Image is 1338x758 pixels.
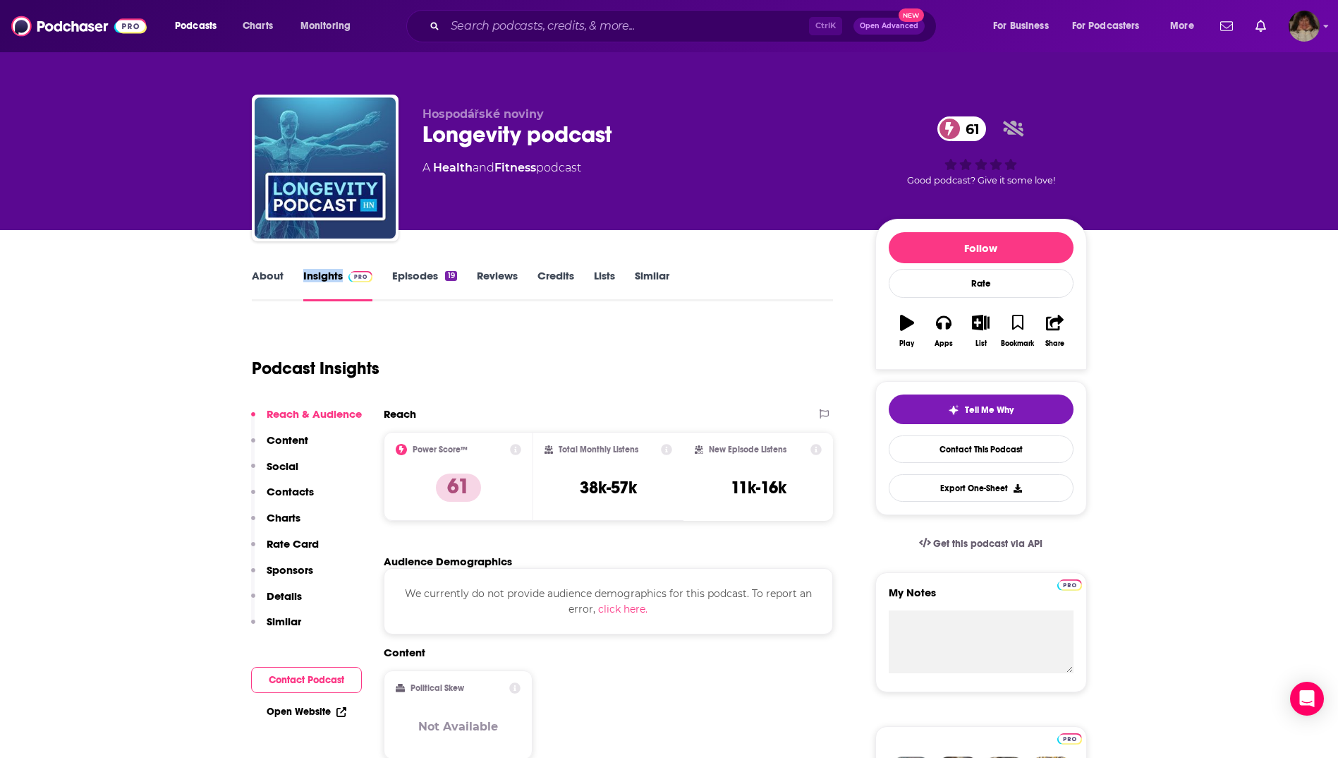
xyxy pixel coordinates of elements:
p: Charts [267,511,300,524]
a: Fitness [494,161,536,174]
div: List [975,339,987,348]
a: Get this podcast via API [908,527,1054,561]
img: Podchaser - Follow, Share and Rate Podcasts [11,13,147,40]
button: Contact Podcast [251,667,362,693]
a: InsightsPodchaser Pro [303,269,373,301]
a: Charts [233,15,281,37]
span: Charts [243,16,273,36]
p: Sponsors [267,563,313,577]
button: Social [251,459,298,486]
span: For Business [993,16,1049,36]
input: Search podcasts, credits, & more... [445,15,809,37]
a: Reviews [477,269,518,301]
a: Credits [537,269,574,301]
h2: Reach [384,407,416,421]
p: Social [267,459,298,473]
span: 61 [951,116,987,141]
span: Get this podcast via API [933,538,1042,550]
a: Open Website [267,706,346,718]
div: Share [1045,339,1064,348]
a: Pro website [1057,577,1082,591]
p: Similar [267,615,301,628]
img: User Profile [1289,11,1320,42]
img: Podchaser Pro [1057,733,1082,745]
a: Pro website [1057,731,1082,745]
a: Health [433,161,473,174]
button: Play [889,306,925,356]
span: Logged in as angelport [1289,11,1320,42]
a: About [252,269,284,301]
h1: Podcast Insights [252,358,379,379]
button: tell me why sparkleTell Me Why [889,395,1074,424]
h2: Total Monthly Listens [559,445,638,455]
p: Content [267,433,308,447]
span: We currently do not provide audience demographics for this podcast. To report an error, [405,587,812,615]
div: A podcast [422,160,581,176]
h3: 11k-16k [731,477,786,498]
a: Episodes19 [392,269,456,301]
div: Open Intercom Messenger [1290,682,1324,716]
span: Podcasts [175,16,217,36]
a: Contact This Podcast [889,435,1074,463]
button: click here. [598,601,647,617]
h2: Power Score™ [413,445,468,455]
span: More [1170,16,1194,36]
p: Reach & Audience [267,407,362,421]
button: Export One-Sheet [889,474,1074,502]
span: For Podcasters [1072,16,1140,36]
button: open menu [165,15,235,37]
img: Longevity podcast [255,97,396,239]
img: Podchaser Pro [348,271,373,282]
h2: Political Skew [410,683,464,693]
div: Bookmark [1001,339,1034,348]
button: Similar [251,615,301,641]
div: Search podcasts, credits, & more... [420,10,950,42]
div: 19 [445,271,456,281]
span: Monitoring [300,16,351,36]
button: Contacts [251,485,314,511]
button: Share [1036,306,1073,356]
button: Bookmark [999,306,1036,356]
button: open menu [983,15,1066,37]
span: and [473,161,494,174]
button: Details [251,589,302,615]
img: Podchaser Pro [1057,579,1082,591]
div: 61Good podcast? Give it some love! [875,107,1087,195]
button: Rate Card [251,537,319,563]
p: 61 [436,474,481,502]
button: Content [251,433,308,459]
button: Open AdvancedNew [853,18,925,35]
div: Apps [935,339,953,348]
h2: New Episode Listens [709,445,786,455]
h3: Not Available [418,720,498,733]
button: List [962,306,999,356]
label: My Notes [889,586,1074,610]
button: Sponsors [251,563,313,589]
p: Details [267,589,302,603]
div: Rate [889,269,1074,298]
a: Show notifications dropdown [1215,14,1239,38]
a: Similar [635,269,669,301]
img: tell me why sparkle [948,404,959,416]
button: open menu [291,15,369,37]
button: open menu [1063,15,1160,37]
button: Follow [889,232,1074,263]
a: 61 [937,116,987,141]
a: Show notifications dropdown [1250,14,1272,38]
span: Open Advanced [860,23,918,30]
span: Tell Me Why [965,404,1014,416]
span: New [899,8,924,22]
h2: Audience Demographics [384,555,512,568]
span: Ctrl K [809,17,842,35]
div: Play [899,339,914,348]
a: Lists [594,269,615,301]
h3: 38k-57k [580,477,637,498]
button: Show profile menu [1289,11,1320,42]
p: Rate Card [267,537,319,551]
button: open menu [1160,15,1212,37]
h2: Content [384,646,822,659]
p: Contacts [267,485,314,498]
button: Charts [251,511,300,537]
span: Good podcast? Give it some love! [907,175,1055,186]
